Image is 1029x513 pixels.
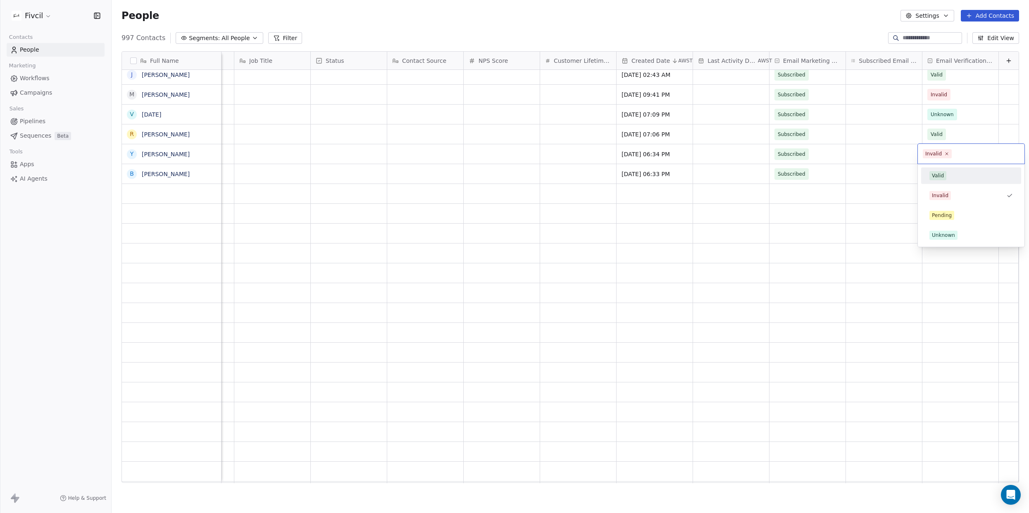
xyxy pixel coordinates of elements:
[932,172,944,179] div: Valid
[925,150,942,157] div: Invalid
[932,212,952,219] div: Pending
[932,231,955,239] div: Unknown
[921,167,1021,243] div: Suggestions
[932,192,948,199] div: Invalid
